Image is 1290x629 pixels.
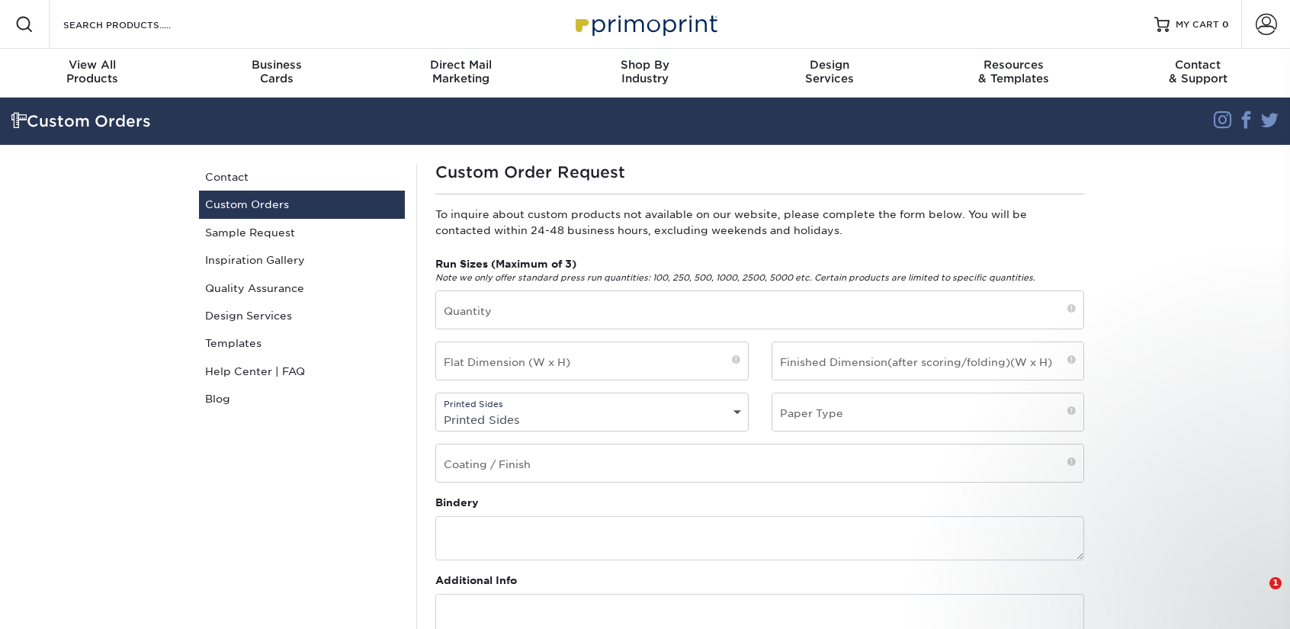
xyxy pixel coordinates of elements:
a: DesignServices [737,49,922,98]
div: Marketing [368,58,553,85]
span: Shop By [553,58,737,72]
span: Business [185,58,369,72]
h1: Custom Order Request [435,163,1084,181]
span: 1 [1269,577,1282,589]
div: & Support [1105,58,1290,85]
a: Inspiration Gallery [199,246,405,274]
div: & Templates [922,58,1106,85]
a: Design Services [199,302,405,329]
div: Services [737,58,922,85]
img: Primoprint [569,8,721,40]
span: Design [737,58,922,72]
em: Note we only offer standard press run quantities: 100, 250, 500, 1000, 2500, 5000 etc. Certain pr... [435,273,1035,283]
iframe: Intercom live chat [1238,577,1275,614]
strong: Bindery [435,496,479,509]
p: To inquire about custom products not available on our website, please complete the form below. Yo... [435,207,1084,238]
span: 0 [1222,19,1229,30]
strong: Run Sizes (Maximum of 3) [435,258,576,270]
div: Industry [553,58,737,85]
input: SEARCH PRODUCTS..... [62,15,210,34]
strong: Additional Info [435,574,517,586]
a: Help Center | FAQ [199,358,405,385]
a: Quality Assurance [199,274,405,302]
span: Resources [922,58,1106,72]
span: Direct Mail [368,58,553,72]
a: Contact& Support [1105,49,1290,98]
a: Resources& Templates [922,49,1106,98]
span: Contact [1105,58,1290,72]
a: Templates [199,329,405,357]
iframe: Google Customer Reviews [4,582,130,624]
a: Blog [199,385,405,412]
a: Custom Orders [199,191,405,218]
a: BusinessCards [185,49,369,98]
span: MY CART [1176,18,1219,31]
a: Contact [199,163,405,191]
a: Shop ByIndustry [553,49,737,98]
a: Direct MailMarketing [368,49,553,98]
div: Cards [185,58,369,85]
a: Sample Request [199,219,405,246]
